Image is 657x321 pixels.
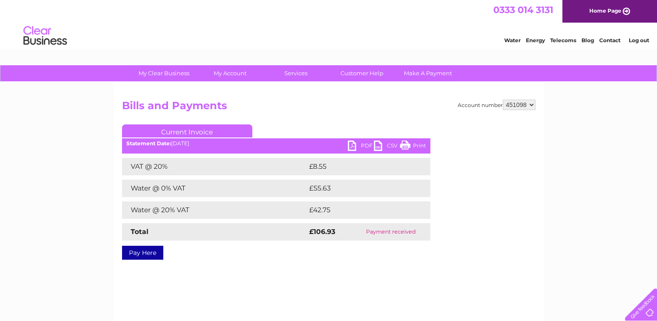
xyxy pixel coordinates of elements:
a: Pay Here [122,246,163,260]
h2: Bills and Payments [122,100,535,116]
a: Contact [599,37,621,43]
a: Log out [628,37,649,43]
a: Current Invoice [122,124,252,137]
a: Print [400,140,426,153]
strong: Total [131,227,149,236]
a: PDF [348,140,374,153]
a: Energy [526,37,545,43]
a: CSV [374,140,400,153]
img: logo.png [23,23,67,49]
a: Telecoms [550,37,576,43]
a: 0333 014 3131 [493,4,553,15]
div: Account number [458,100,535,110]
td: Payment received [351,223,430,241]
td: Water @ 0% VAT [122,180,307,197]
td: Water @ 20% VAT [122,201,307,219]
td: £55.63 [307,180,413,197]
td: £42.75 [307,201,413,219]
div: Clear Business is a trading name of Verastar Limited (registered in [GEOGRAPHIC_DATA] No. 3667643... [124,5,534,42]
a: Customer Help [326,65,398,81]
a: My Clear Business [128,65,200,81]
a: Blog [581,37,594,43]
td: £8.55 [307,158,410,175]
b: Statement Date: [126,140,171,147]
a: Make A Payment [392,65,464,81]
strong: £106.93 [309,227,335,236]
a: My Account [194,65,266,81]
a: Water [504,37,521,43]
a: Services [260,65,332,81]
td: VAT @ 20% [122,158,307,175]
div: [DATE] [122,140,430,147]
